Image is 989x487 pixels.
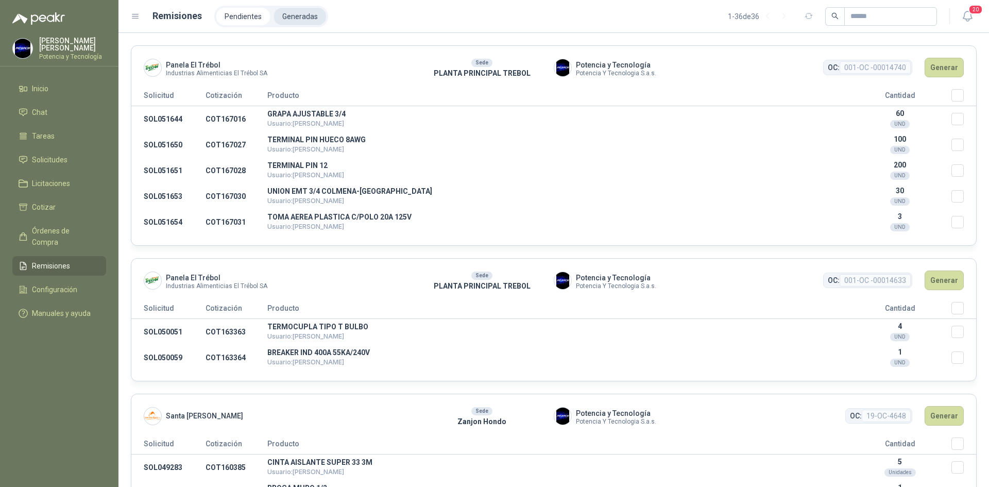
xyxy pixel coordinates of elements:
a: Pendientes [216,8,270,25]
span: Licitaciones [32,178,70,189]
div: UND [890,146,910,154]
a: Generadas [274,8,326,25]
div: Sede [471,272,492,280]
td: SOL049283 [131,455,206,481]
th: Cantidad [848,302,951,319]
a: Configuración [12,280,106,299]
div: Unidades [884,468,916,477]
td: SOL051651 [131,158,206,183]
th: Seleccionar/deseleccionar [951,438,976,455]
span: Santa [PERSON_NAME] [166,410,243,422]
span: Remisiones [32,260,70,272]
a: Tareas [12,126,106,146]
p: 1 [848,348,951,356]
th: Cantidad [848,89,951,106]
img: Company Logo [13,39,32,58]
th: Cotización [206,89,267,106]
td: Seleccionar/deseleccionar [951,319,976,345]
span: Usuario: [PERSON_NAME] [267,468,344,476]
p: BREAKER IND 400A 55KA/240V [267,349,848,356]
a: Solicitudes [12,150,106,170]
p: 30 [848,187,951,195]
button: Generar [925,58,964,77]
span: OC: [828,275,840,286]
span: Usuario: [PERSON_NAME] [267,145,344,153]
td: SOL050051 [131,319,206,345]
th: Cotización [206,438,267,455]
img: Logo peakr [12,12,65,25]
div: 1 - 36 de 36 [728,8,792,25]
span: Configuración [32,284,77,295]
span: Potencia Y Tecnologia S.a.s. [576,419,656,425]
a: Cotizar [12,197,106,217]
a: Manuales y ayuda [12,304,106,323]
td: SOL050059 [131,345,206,371]
td: COT167031 [206,209,267,235]
td: COT167016 [206,106,267,132]
a: Inicio [12,79,106,98]
p: TERMOCUPLA TIPO T BULBO [267,323,848,330]
td: Seleccionar/deseleccionar [951,345,976,371]
p: Zanjon Hondo [410,416,554,427]
a: Chat [12,103,106,122]
td: COT163364 [206,345,267,371]
p: GRAPA AJUSTABLE 3/4 [267,110,848,117]
div: Sede [471,407,492,415]
p: 3 [848,212,951,221]
button: Generar [925,406,964,426]
span: Usuario: [PERSON_NAME] [267,120,344,127]
div: UND [890,223,910,231]
th: Producto [267,89,848,106]
td: COT163363 [206,319,267,345]
span: Panela El Trébol [166,272,267,283]
span: Órdenes de Compra [32,225,96,248]
p: 60 [848,109,951,117]
p: TOMA AEREA PLASTICA C/POLO 20A 125V [267,213,848,221]
span: 20 [968,5,983,14]
span: Usuario: [PERSON_NAME] [267,197,344,205]
span: Potencia y Tecnología [576,272,656,283]
a: Órdenes de Compra [12,221,106,252]
span: search [831,12,839,20]
span: Potencia Y Tecnologia S.a.s. [576,71,656,76]
span: Tareas [32,130,55,142]
div: Sede [471,59,492,67]
span: Usuario: [PERSON_NAME] [267,171,344,179]
span: Industrias Alimenticias El Trébol SA [166,71,267,76]
th: Seleccionar/deseleccionar [951,89,976,106]
p: 200 [848,161,951,169]
span: Manuales y ayuda [32,308,91,319]
a: Licitaciones [12,174,106,193]
button: 20 [958,7,977,26]
img: Company Logo [554,408,571,425]
td: Seleccionar/deseleccionar [951,106,976,132]
p: [PERSON_NAME] [PERSON_NAME] [39,37,106,52]
th: Cotización [206,302,267,319]
th: Producto [267,438,848,455]
td: Seleccionar/deseleccionar [951,132,976,158]
img: Company Logo [144,272,161,289]
td: SOL051653 [131,183,206,209]
span: Industrias Alimenticias El Trébol SA [166,283,267,289]
span: Cotizar [32,201,56,213]
div: UND [890,120,910,128]
p: PLANTA PRINCIPAL TREBOL [410,68,554,79]
td: COT160385 [206,455,267,481]
span: Panela El Trébol [166,59,267,71]
span: Usuario: [PERSON_NAME] [267,223,344,230]
p: UNION EMT 3/4 COLMENA-[GEOGRAPHIC_DATA] [267,188,848,195]
td: Seleccionar/deseleccionar [951,209,976,235]
span: Inicio [32,83,48,94]
th: Solicitud [131,438,206,455]
p: PLANTA PRINCIPAL TREBOL [410,280,554,292]
span: 19-OC-4648 [862,410,911,422]
td: Seleccionar/deseleccionar [951,455,976,481]
h1: Remisiones [152,9,202,23]
td: COT167030 [206,183,267,209]
th: Cantidad [848,438,951,455]
div: UND [890,197,910,206]
span: OC: [850,410,862,422]
span: Potencia Y Tecnologia S.a.s. [576,283,656,289]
